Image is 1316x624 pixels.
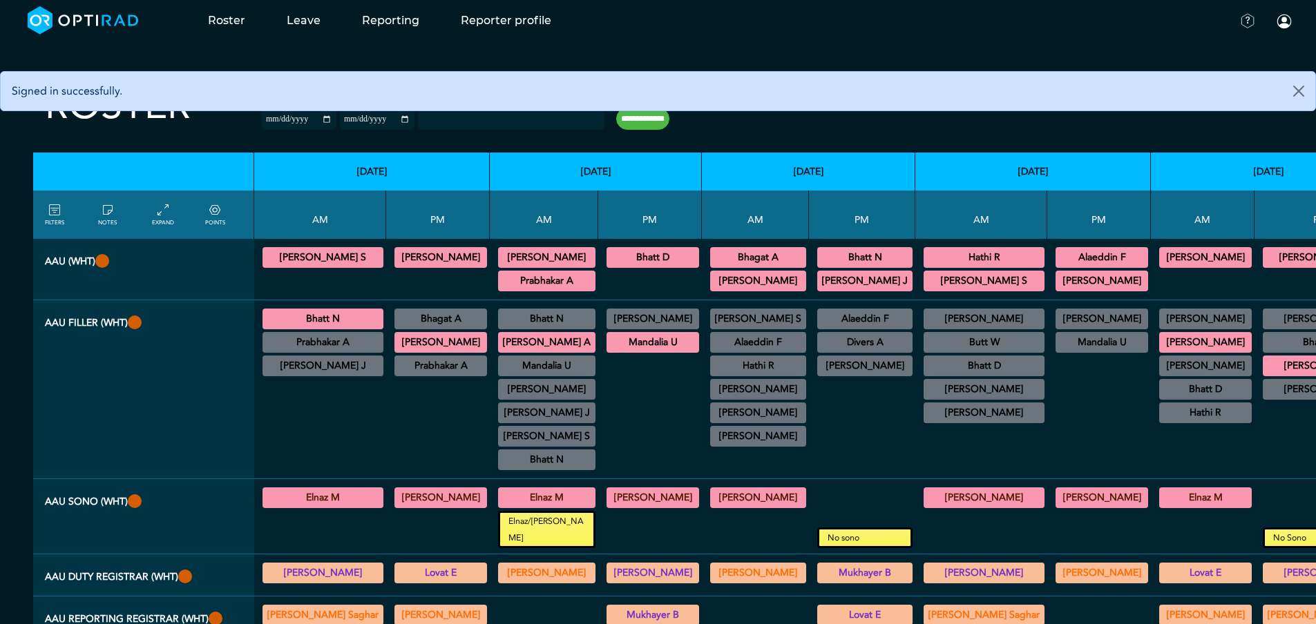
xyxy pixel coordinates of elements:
summary: [PERSON_NAME] [712,489,804,506]
summary: [PERSON_NAME] [1161,311,1250,327]
th: AM [915,191,1047,239]
th: [DATE] [702,153,915,191]
summary: [PERSON_NAME] A [500,334,593,351]
summary: Hathi R [712,358,804,374]
div: CT Trauma & Urgent/MRI Trauma & Urgent 13:30 - 18:30 [817,247,913,268]
div: Exact role to be defined 13:30 - 18:30 [1056,563,1148,583]
summary: [PERSON_NAME] [1161,249,1250,266]
summary: [PERSON_NAME] [500,565,593,581]
div: CT Cardiac 13:30 - 17:00 [394,355,487,376]
div: CT Trauma & Urgent/MRI Trauma & Urgent 08:30 - 13:30 [710,271,806,291]
button: Close [1282,72,1315,110]
div: Various levels of experience 08:30 - 13:30 [924,563,1045,583]
div: General US 13:00 - 16:30 [817,309,913,329]
div: General US 13:30 - 18:30 [394,487,487,508]
div: Off Site 08:30 - 13:30 [924,379,1045,400]
div: Various levels of experience 08:30 - 13:30 [498,563,595,583]
summary: Bhatt D [1161,381,1250,398]
summary: [PERSON_NAME] [1161,358,1250,374]
div: Breast 08:00 - 11:00 [710,309,806,329]
summary: [PERSON_NAME] S [500,428,593,445]
div: CT Trauma & Urgent/MRI Trauma & Urgent 08:30 - 13:30 [498,271,595,291]
th: AAU Sono (WHT) [33,479,254,554]
summary: [PERSON_NAME] [1161,334,1250,351]
div: CT Trauma & Urgent/MRI Trauma & Urgent 08:30 - 13:30 [924,271,1045,291]
summary: [PERSON_NAME] Saghar [265,607,381,623]
div: CD role 13:30 - 15:30 [607,309,699,329]
th: PM [386,191,490,239]
div: US General Paediatric 09:30 - 13:00 [710,355,806,376]
summary: [PERSON_NAME] J [500,404,593,421]
summary: [PERSON_NAME] [926,381,1042,398]
summary: [PERSON_NAME] Saghar [926,607,1042,623]
th: AM [1151,191,1255,239]
summary: Alaeddin F [819,311,910,327]
summary: [PERSON_NAME] S [926,273,1042,289]
summary: Prabhakar A [397,358,485,374]
summary: Mandalia U [609,334,697,351]
div: CT Trauma & Urgent/MRI Trauma & Urgent 13:30 - 18:30 [607,247,699,268]
div: General US 08:30 - 13:00 [1159,487,1252,508]
div: General CT/General MRI/General XR 10:00 - 12:00 [498,426,595,447]
div: Exact role to be defined 13:30 - 18:30 [817,563,913,583]
summary: [PERSON_NAME] [712,565,804,581]
a: collapse/expand expected points [205,202,225,227]
summary: Bhatt N [500,451,593,468]
summary: Alaeddin F [1058,249,1146,266]
summary: Prabhakar A [500,273,593,289]
div: CT Trauma & Urgent/MRI Trauma & Urgent 13:30 - 18:30 [817,271,913,291]
th: PM [809,191,915,239]
div: ImE Lead till 1/4/2026 11:30 - 15:30 [710,426,806,447]
summary: Lovat E [397,565,485,581]
div: General CT/General MRI/General XR 10:00 - 12:00 [710,379,806,400]
div: Various levels of experience 08:30 - 13:30 [263,563,383,583]
div: CT Trauma & Urgent/MRI Trauma & Urgent 08:30 - 13:30 [924,355,1045,376]
div: CT Trauma & Urgent/MRI Trauma & Urgent 08:30 - 13:30 [498,247,595,268]
summary: [PERSON_NAME] [819,358,910,374]
summary: [PERSON_NAME] [1058,273,1146,289]
div: CT Trauma & Urgent/MRI Trauma & Urgent 08:30 - 13:30 [710,247,806,268]
summary: Elnaz M [500,489,593,506]
div: US Head & Neck/US Interventional H&N 09:15 - 12:15 [498,379,595,400]
summary: [PERSON_NAME] [500,381,593,398]
div: Exact role to be defined 13:30 - 18:30 [607,563,699,583]
th: AAU FILLER (WHT) [33,300,254,479]
div: CT Trauma & Urgent/MRI Trauma & Urgent 13:30 - 18:30 [1056,332,1148,353]
div: CT Trauma & Urgent/MRI Trauma & Urgent 08:30 - 13:30 [263,247,383,268]
div: General CT/General MRI/General XR 10:00 - 12:30 [710,402,806,423]
summary: Elnaz M [265,489,381,506]
div: CT Interventional MSK 11:00 - 12:00 [498,449,595,470]
div: General CT 11:00 - 12:00 [1159,402,1252,423]
th: AM [702,191,809,239]
summary: [PERSON_NAME] [500,249,593,266]
th: [DATE] [254,153,490,191]
div: General US 08:30 - 13:00 [924,487,1045,508]
summary: [PERSON_NAME] [397,489,485,506]
summary: Prabhakar A [265,334,381,351]
summary: Bhagat A [712,249,804,266]
summary: Bhagat A [397,311,485,327]
summary: [PERSON_NAME] [609,489,697,506]
div: CT Trauma & Urgent/MRI Trauma & Urgent 08:30 - 13:30 [924,247,1045,268]
div: CT Trauma & Urgent/MRI Trauma & Urgent 13:30 - 18:30 [607,332,699,353]
div: General CT/General MRI/General XR 13:30 - 18:30 [817,355,913,376]
summary: [PERSON_NAME] [1058,565,1146,581]
div: CT Trauma & Urgent/MRI Trauma & Urgent 08:30 - 13:30 [1159,247,1252,268]
div: No specified Site 08:00 - 09:00 [1159,309,1252,329]
div: MRI Urology 08:30 - 12:30 [263,332,383,353]
summary: Mukhayer B [609,607,697,623]
div: General US 08:30 - 13:00 [498,487,595,508]
div: General CT/General MRI/General XR/General NM 13:00 - 14:30 [817,332,913,353]
summary: [PERSON_NAME] J [265,358,381,374]
input: null [419,111,488,124]
th: AAU (WHT) [33,239,254,300]
div: CT Trauma & Urgent/MRI Trauma & Urgent 13:30 - 18:30 [1056,247,1148,268]
summary: [PERSON_NAME] [609,565,697,581]
div: General US 09:00 - 12:00 [924,402,1045,423]
th: [DATE] [915,153,1151,191]
a: collapse/expand entries [152,202,174,227]
summary: [PERSON_NAME] [397,607,485,623]
summary: [PERSON_NAME] [926,565,1042,581]
div: General US 08:30 - 13:00 [710,487,806,508]
div: US Interventional MSK 08:30 - 11:00 [498,309,595,329]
